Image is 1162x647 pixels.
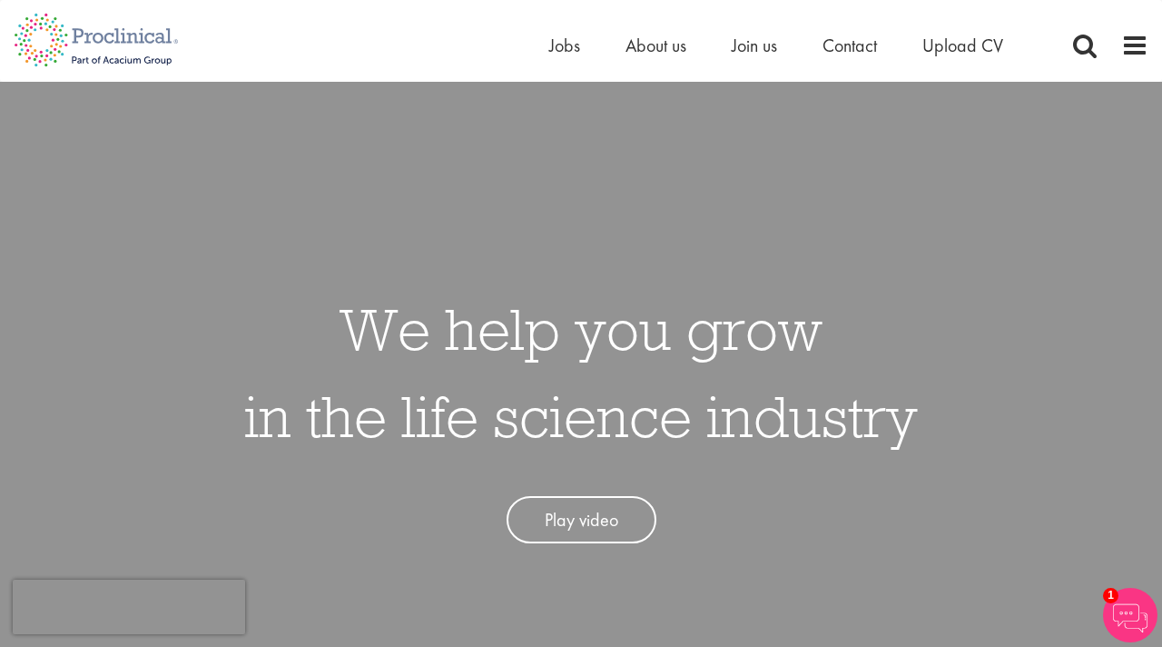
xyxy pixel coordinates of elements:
[244,285,918,460] h1: We help you grow in the life science industry
[625,34,686,57] a: About us
[822,34,877,57] a: Contact
[732,34,777,57] a: Join us
[1103,588,1157,642] img: Chatbot
[1103,588,1118,603] span: 1
[549,34,580,57] a: Jobs
[507,496,656,544] a: Play video
[922,34,1003,57] a: Upload CV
